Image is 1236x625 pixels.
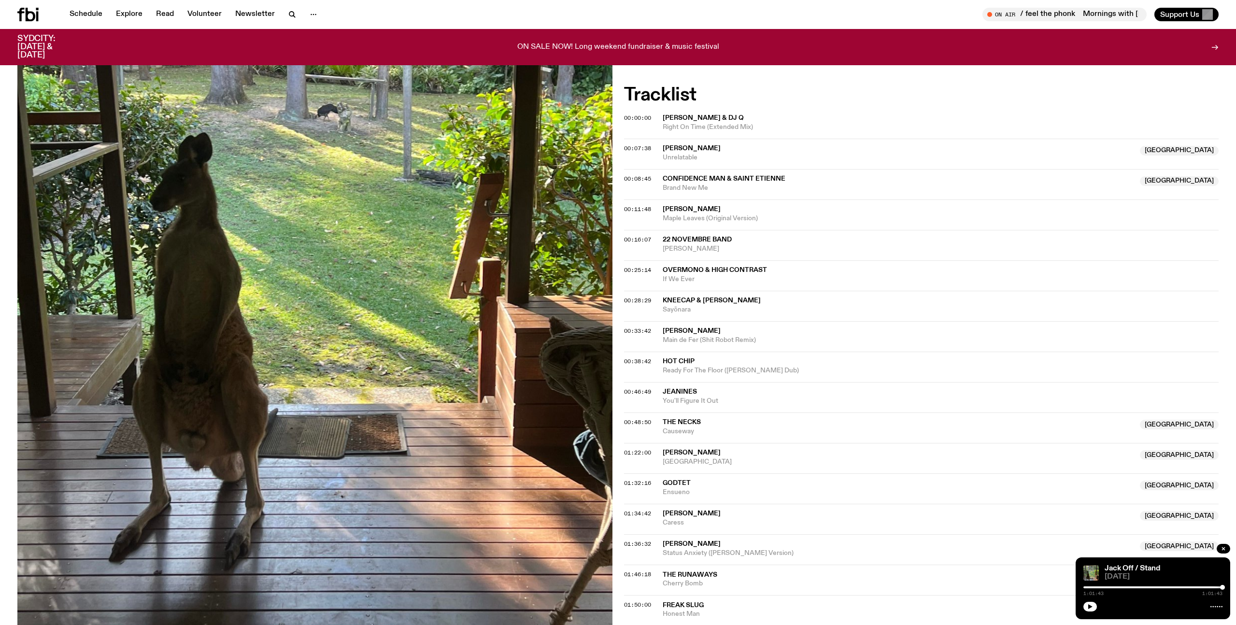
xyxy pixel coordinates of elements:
[624,176,651,182] button: 00:08:45
[624,144,651,152] span: 00:07:38
[624,86,1219,104] h2: Tracklist
[663,427,1135,436] span: Causeway
[663,480,691,486] span: Godtet
[663,145,721,152] span: [PERSON_NAME]
[624,510,651,517] span: 01:34:42
[1154,8,1219,21] button: Support Us
[663,602,704,609] span: Freak Slug
[663,419,701,426] span: The Necks
[663,123,1219,132] span: Right On Time (Extended Mix)
[1140,481,1219,490] span: [GEOGRAPHIC_DATA]
[1140,450,1219,460] span: [GEOGRAPHIC_DATA]
[624,237,651,242] button: 00:16:07
[663,457,1135,467] span: [GEOGRAPHIC_DATA]
[624,420,651,425] button: 00:48:50
[624,359,651,364] button: 00:38:42
[663,175,785,182] span: Confidence Man & Saint Etienne
[663,449,721,456] span: [PERSON_NAME]
[517,43,719,52] p: ON SALE NOW! Long weekend fundraiser & music festival
[624,236,651,243] span: 00:16:07
[1105,573,1222,581] span: [DATE]
[982,8,1147,21] button: On AirMornings with [PERSON_NAME] / feel the phonkMornings with [PERSON_NAME] / feel the phonk
[663,336,1219,345] span: Main de Fer (Shit Robot Remix)
[663,488,1135,497] span: Ensueno
[663,579,1219,588] span: Cherry Bomb
[663,184,1135,193] span: Brand New Me
[624,328,651,334] button: 00:33:42
[624,175,651,183] span: 00:08:45
[1140,511,1219,521] span: [GEOGRAPHIC_DATA]
[663,206,721,213] span: [PERSON_NAME]
[17,35,79,59] h3: SYDCITY: [DATE] & [DATE]
[663,305,1219,314] span: Sayōnara
[663,388,697,395] span: Jeanines
[624,297,651,304] span: 00:28:29
[624,572,651,577] button: 01:46:18
[663,549,1135,558] span: Status Anxiety ([PERSON_NAME] Version)
[624,327,651,335] span: 00:33:42
[64,8,108,21] a: Schedule
[624,479,651,487] span: 01:32:16
[624,205,651,213] span: 00:11:48
[624,450,651,455] button: 01:22:00
[624,601,651,609] span: 01:50:00
[624,357,651,365] span: 00:38:42
[663,244,1219,254] span: [PERSON_NAME]
[1140,541,1219,551] span: [GEOGRAPHIC_DATA]
[150,8,180,21] a: Read
[663,275,1219,284] span: If We Ever
[663,540,721,547] span: [PERSON_NAME]
[663,267,767,273] span: Overmono & High Contrast
[624,388,651,396] span: 00:46:49
[663,610,1219,619] span: Honest Man
[624,541,651,547] button: 01:36:32
[624,389,651,395] button: 00:46:49
[663,297,761,304] span: Kneecap & [PERSON_NAME]
[663,397,1219,406] span: You'll Figure It Out
[624,602,651,608] button: 01:50:00
[1083,565,1099,581] img: A Kangaroo on a porch with a yard in the background
[624,511,651,516] button: 01:34:42
[110,8,148,21] a: Explore
[663,327,721,334] span: [PERSON_NAME]
[624,481,651,486] button: 01:32:16
[1202,591,1222,596] span: 1:01:43
[1140,146,1219,156] span: [GEOGRAPHIC_DATA]
[182,8,227,21] a: Volunteer
[624,418,651,426] span: 00:48:50
[663,236,732,243] span: 22 Novembre Band
[624,298,651,303] button: 00:28:29
[663,153,1135,162] span: Unrelatable
[624,146,651,151] button: 00:07:38
[1083,591,1104,596] span: 1:01:43
[624,268,651,273] button: 00:25:14
[624,207,651,212] button: 00:11:48
[624,449,651,456] span: 01:22:00
[663,571,717,578] span: The Runaways
[624,570,651,578] span: 01:46:18
[1105,565,1160,572] a: Jack Off / Stand
[624,540,651,548] span: 01:36:32
[624,114,651,122] span: 00:00:00
[663,214,1219,223] span: Maple Leaves (Original Version)
[624,266,651,274] span: 00:25:14
[663,358,695,365] span: Hot Chip
[624,115,651,121] button: 00:00:00
[663,510,721,517] span: [PERSON_NAME]
[663,114,744,121] span: [PERSON_NAME] & DJ Q
[1160,10,1199,19] span: Support Us
[1140,420,1219,429] span: [GEOGRAPHIC_DATA]
[663,518,1135,527] span: Caress
[663,366,1219,375] span: Ready For The Floor ([PERSON_NAME] Dub)
[1140,176,1219,186] span: [GEOGRAPHIC_DATA]
[229,8,281,21] a: Newsletter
